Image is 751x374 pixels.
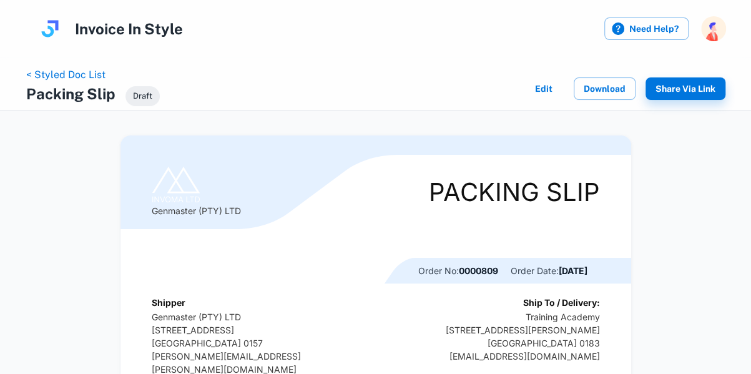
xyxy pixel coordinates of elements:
b: Ship To / Delivery: [523,297,600,308]
b: Shipper [152,297,185,308]
img: photoURL [701,16,726,41]
div: Genmaster (PTY) LTD [152,167,241,217]
span: Draft [125,90,160,102]
label: Need Help? [604,17,689,40]
img: Logo [152,167,201,204]
button: Download [574,77,636,100]
button: Edit [524,77,564,100]
h4: Packing Slip [26,82,115,105]
img: logo.svg [37,16,62,41]
div: Packing Slip [429,180,600,205]
a: < Styled Doc List [26,69,106,81]
h4: Invoice In Style [75,17,183,40]
p: Training Academy [STREET_ADDRESS][PERSON_NAME] [GEOGRAPHIC_DATA] 0183 [EMAIL_ADDRESS][DOMAIN_NAME] [446,310,600,363]
nav: breadcrumb [26,67,160,82]
button: Share via Link [645,77,725,100]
